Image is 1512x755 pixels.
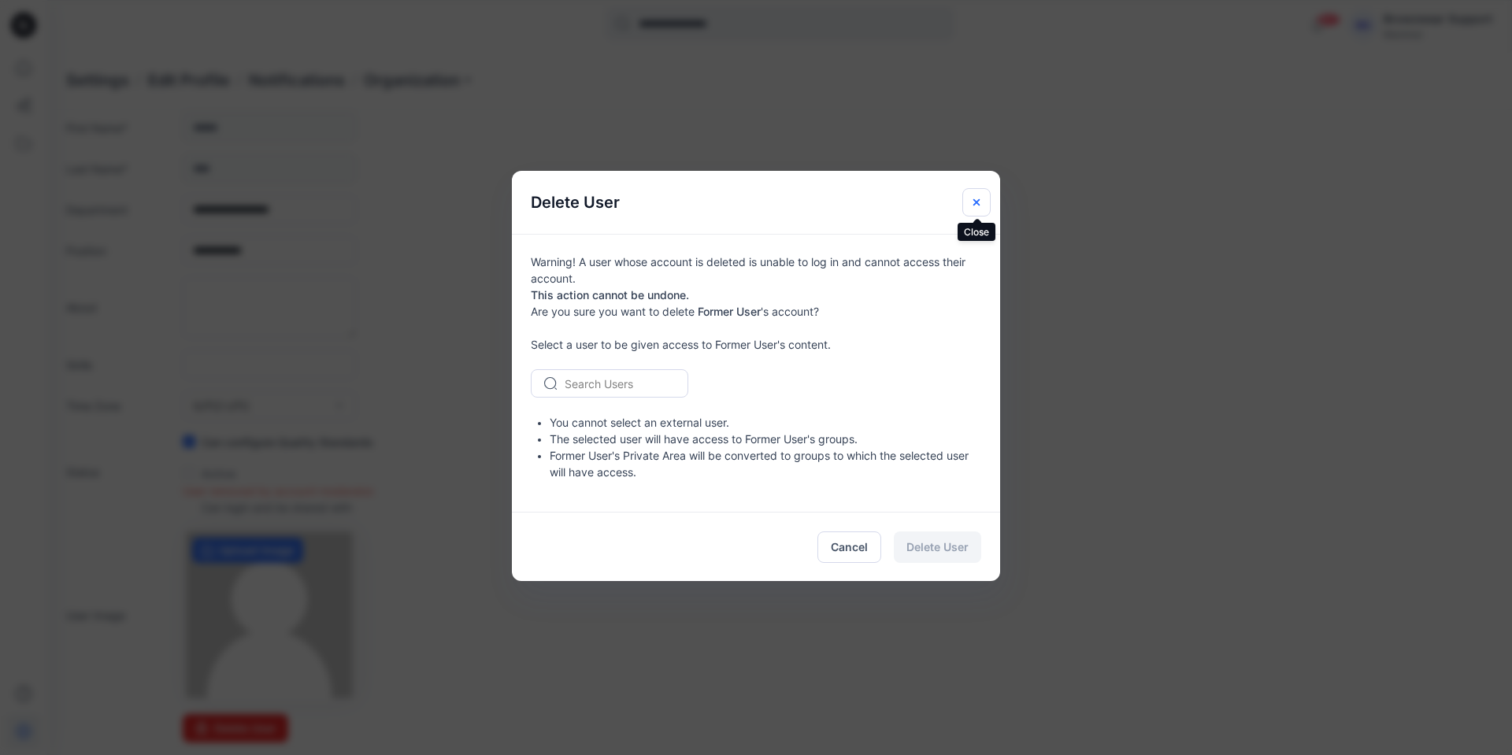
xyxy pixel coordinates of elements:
[962,188,991,217] button: Close
[550,447,981,480] li: Former User's Private Area will be converted to groups to which the selected user will have access.
[550,431,981,447] li: The selected user will have access to Former User's groups.
[512,234,1000,512] div: Warning! A user whose account is deleted is unable to log in and cannot access their account. Are...
[817,531,881,563] button: Cancel
[531,288,689,302] b: This action cannot be undone.
[698,305,761,318] b: Former User
[831,538,868,555] span: Cancel
[512,171,639,234] h5: Delete User
[550,414,981,431] li: You cannot select an external user.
